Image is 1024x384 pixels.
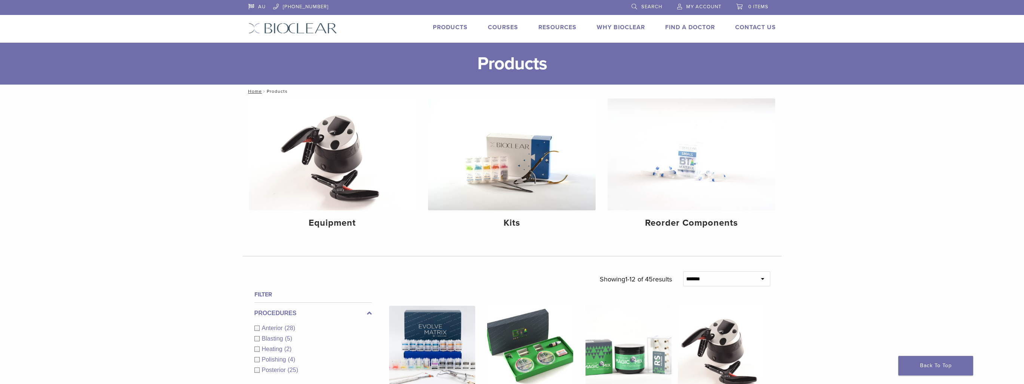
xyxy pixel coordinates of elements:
span: My Account [686,4,721,10]
nav: Products [243,85,782,98]
a: Equipment [249,98,416,235]
span: / [262,89,267,93]
p: Showing results [600,271,672,287]
span: (4) [288,356,295,363]
h4: Equipment [255,216,410,230]
a: Kits [428,98,596,235]
span: 1-12 of 45 [625,275,653,283]
span: Blasting [262,335,285,342]
a: Courses [488,24,518,31]
img: Bioclear [248,23,337,34]
a: Why Bioclear [597,24,645,31]
a: Reorder Components [608,98,775,235]
h4: Reorder Components [614,216,769,230]
span: (5) [285,335,292,342]
span: (25) [288,367,298,373]
img: Kits [428,98,596,210]
span: Search [641,4,662,10]
a: Products [433,24,468,31]
a: Home [246,89,262,94]
span: Heating [262,346,284,352]
img: Reorder Components [608,98,775,210]
h4: Kits [434,216,590,230]
h4: Filter [254,290,372,299]
span: (28) [285,325,295,331]
label: Procedures [254,309,372,318]
span: (2) [284,346,292,352]
span: Polishing [262,356,288,363]
a: Resources [538,24,577,31]
span: Posterior [262,367,288,373]
a: Back To Top [898,356,973,375]
a: Contact Us [735,24,776,31]
span: Anterior [262,325,285,331]
img: Equipment [249,98,416,210]
span: 0 items [748,4,768,10]
a: Find A Doctor [665,24,715,31]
